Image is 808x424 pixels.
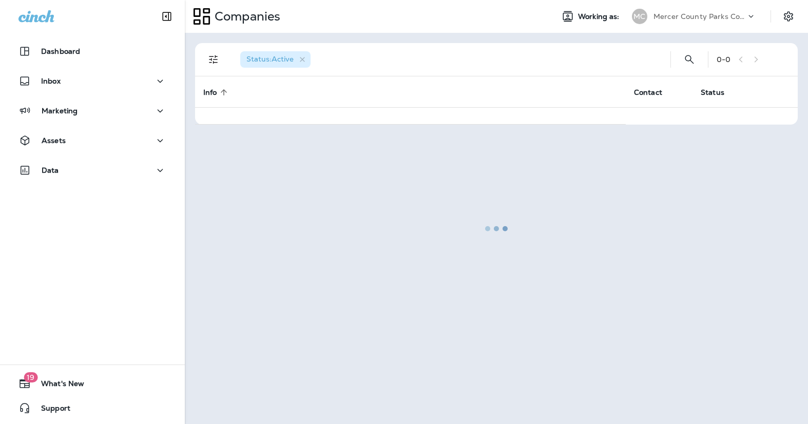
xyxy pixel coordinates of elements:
button: Support [10,398,175,418]
p: Companies [210,9,280,24]
p: Mercer County Parks Commission [653,12,746,21]
button: Marketing [10,100,175,121]
span: Support [31,404,70,416]
span: Working as: [578,12,622,21]
p: Inbox [41,77,61,85]
p: Data [42,166,59,174]
button: Inbox [10,71,175,91]
button: Assets [10,130,175,151]
p: Assets [42,136,66,145]
button: 19What's New [10,373,175,394]
button: Settings [779,7,798,26]
button: Collapse Sidebar [152,6,181,27]
div: MC [632,9,647,24]
span: What's New [31,379,84,392]
button: Dashboard [10,41,175,62]
span: 19 [24,372,37,382]
p: Dashboard [41,47,80,55]
button: Data [10,160,175,180]
p: Marketing [42,107,78,115]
